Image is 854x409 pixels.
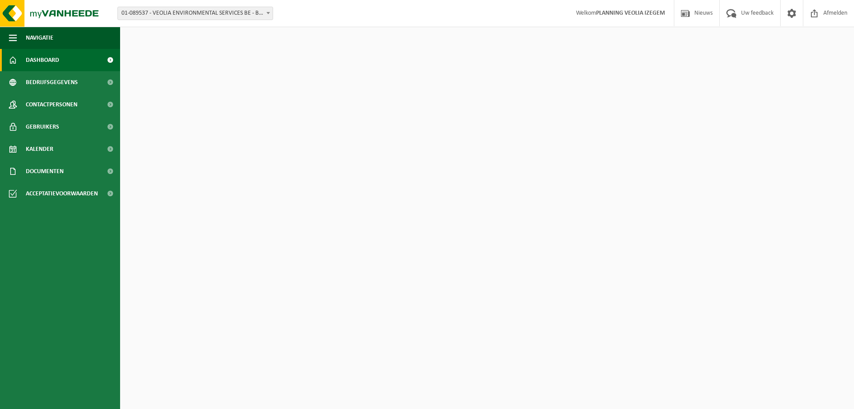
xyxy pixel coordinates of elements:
[26,49,59,71] span: Dashboard
[26,27,53,49] span: Navigatie
[26,138,53,160] span: Kalender
[26,116,59,138] span: Gebruikers
[596,10,665,16] strong: PLANNING VEOLIA IZEGEM
[26,182,98,205] span: Acceptatievoorwaarden
[26,71,78,93] span: Bedrijfsgegevens
[26,160,64,182] span: Documenten
[118,7,273,20] span: 01-089537 - VEOLIA ENVIRONMENTAL SERVICES BE - BEERSE
[26,93,77,116] span: Contactpersonen
[117,7,273,20] span: 01-089537 - VEOLIA ENVIRONMENTAL SERVICES BE - BEERSE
